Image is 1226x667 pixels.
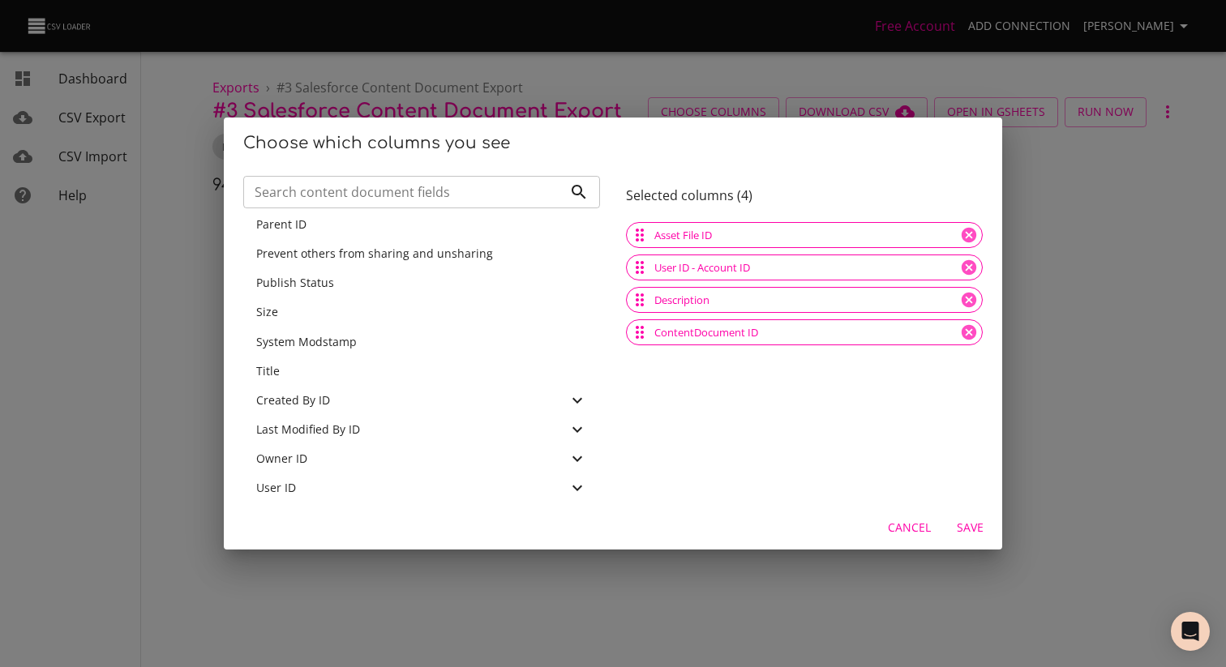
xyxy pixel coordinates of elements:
[888,518,931,538] span: Cancel
[256,216,306,232] span: Parent ID
[645,260,760,276] span: User ID - Account ID
[243,297,600,327] div: Size
[256,246,493,261] span: Prevent others from sharing and unsharing
[645,228,722,243] span: Asset File ID
[256,392,330,408] span: Created By ID
[243,386,600,415] div: Created By ID
[626,319,983,345] div: ContentDocument ID
[626,188,983,203] h6: Selected columns ( 4 )
[256,304,278,319] span: Size
[626,222,983,248] div: Asset File ID
[256,451,307,466] span: Owner ID
[881,513,937,543] button: Cancel
[243,239,600,268] div: Prevent others from sharing and unsharing
[243,415,600,444] div: Last Modified By ID
[645,325,768,340] span: ContentDocument ID
[944,513,996,543] button: Save
[256,480,296,495] span: User ID
[256,421,360,437] span: Last Modified By ID
[256,363,280,378] span: Title
[243,473,600,502] div: User ID
[950,518,989,538] span: Save
[645,293,719,308] span: Description
[243,210,600,239] div: Parent ID
[243,327,600,357] div: System Modstamp
[243,357,600,386] div: Title
[243,444,600,473] div: Owner ID
[256,334,357,349] span: System Modstamp
[626,287,983,313] div: Description
[243,130,983,156] h2: Choose which columns you see
[256,275,334,290] span: Publish Status
[243,268,600,297] div: Publish Status
[626,254,983,280] div: User ID - Account ID
[1171,612,1210,651] div: Open Intercom Messenger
